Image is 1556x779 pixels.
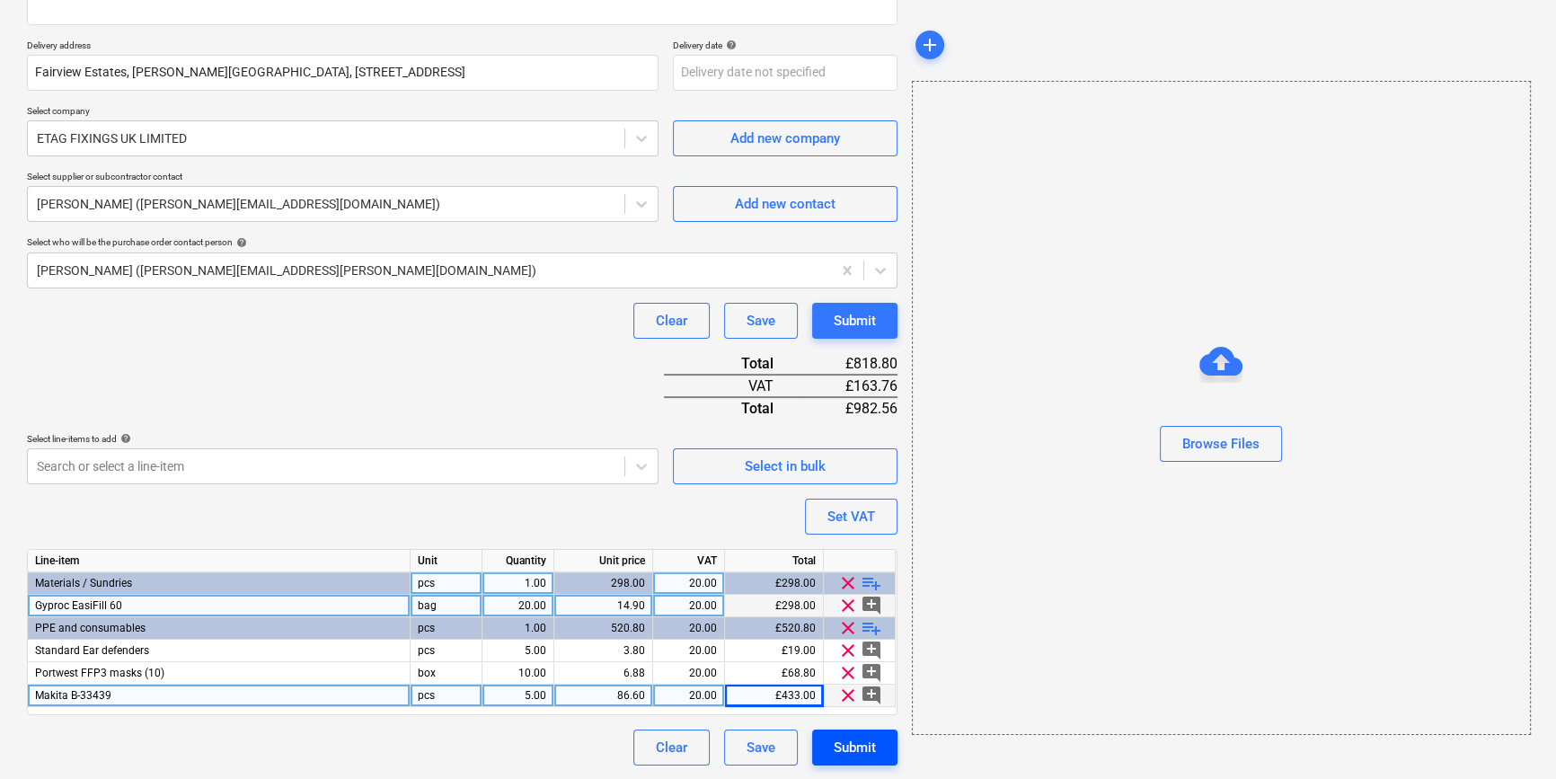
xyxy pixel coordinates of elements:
[633,303,710,339] button: Clear
[861,662,882,684] span: add_comment
[117,433,131,444] span: help
[673,120,897,156] button: Add new company
[861,572,882,594] span: playlist_add
[1182,432,1260,456] div: Browse Files
[27,236,897,248] div: Select who will be the purchase order contact person
[664,375,802,397] div: VAT
[837,617,859,639] span: clear
[561,662,645,685] div: 6.88
[837,685,859,706] span: clear
[724,303,798,339] button: Save
[861,595,882,616] span: add_comment
[561,572,645,595] div: 298.00
[633,730,710,766] button: Clear
[490,572,546,595] div: 1.00
[660,640,717,662] div: 20.00
[725,685,824,707] div: £433.00
[35,577,132,589] span: Materials / Sundries
[490,595,546,617] div: 20.00
[660,617,717,640] div: 20.00
[27,55,659,91] input: Delivery address
[490,640,546,662] div: 5.00
[834,309,876,332] div: Submit
[827,505,875,528] div: Set VAT
[35,622,146,634] span: PPE and consumables
[812,730,897,766] button: Submit
[27,171,659,186] p: Select supplier or subcontractor contact
[561,595,645,617] div: 14.90
[656,736,687,759] div: Clear
[812,303,897,339] button: Submit
[490,685,546,707] div: 5.00
[664,353,802,375] div: Total
[837,572,859,594] span: clear
[1160,426,1282,462] button: Browse Files
[554,550,653,572] div: Unit price
[27,40,659,55] p: Delivery address
[482,550,554,572] div: Quantity
[912,81,1531,735] div: Browse Files
[730,127,840,150] div: Add new company
[561,617,645,640] div: 520.80
[490,617,546,640] div: 1.00
[673,448,897,484] button: Select in bulk
[660,662,717,685] div: 20.00
[837,640,859,661] span: clear
[673,40,897,51] div: Delivery date
[656,309,687,332] div: Clear
[801,397,897,419] div: £982.56
[35,644,149,657] span: Standard Ear defenders
[35,689,111,702] span: Makita B-33439
[673,186,897,222] button: Add new contact
[861,640,882,661] span: add_comment
[725,572,824,595] div: £298.00
[660,685,717,707] div: 20.00
[660,572,717,595] div: 20.00
[27,433,659,445] div: Select line-items to add
[673,55,897,91] input: Delivery date not specified
[28,550,411,572] div: Line-item
[411,617,482,640] div: pcs
[411,572,482,595] div: pcs
[861,617,882,639] span: playlist_add
[735,192,835,216] div: Add new contact
[35,599,122,612] span: Gyproc EasiFill 60
[725,595,824,617] div: £298.00
[561,640,645,662] div: 3.80
[745,455,826,478] div: Select in bulk
[805,499,897,535] button: Set VAT
[837,662,859,684] span: clear
[561,685,645,707] div: 86.60
[660,595,717,617] div: 20.00
[725,550,824,572] div: Total
[724,730,798,766] button: Save
[837,595,859,616] span: clear
[725,640,824,662] div: £19.00
[233,237,247,248] span: help
[490,662,546,685] div: 10.00
[747,309,775,332] div: Save
[725,662,824,685] div: £68.80
[725,617,824,640] div: £520.80
[27,105,659,120] p: Select company
[801,353,897,375] div: £818.80
[35,667,164,679] span: Portwest FFP3 masks (10)
[664,397,802,419] div: Total
[411,595,482,617] div: bag
[411,550,482,572] div: Unit
[653,550,725,572] div: VAT
[411,662,482,685] div: box
[834,736,876,759] div: Submit
[411,685,482,707] div: pcs
[861,685,882,706] span: add_comment
[747,736,775,759] div: Save
[722,40,737,50] span: help
[411,640,482,662] div: pcs
[919,34,941,56] span: add
[1466,693,1556,779] iframe: Chat Widget
[801,375,897,397] div: £163.76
